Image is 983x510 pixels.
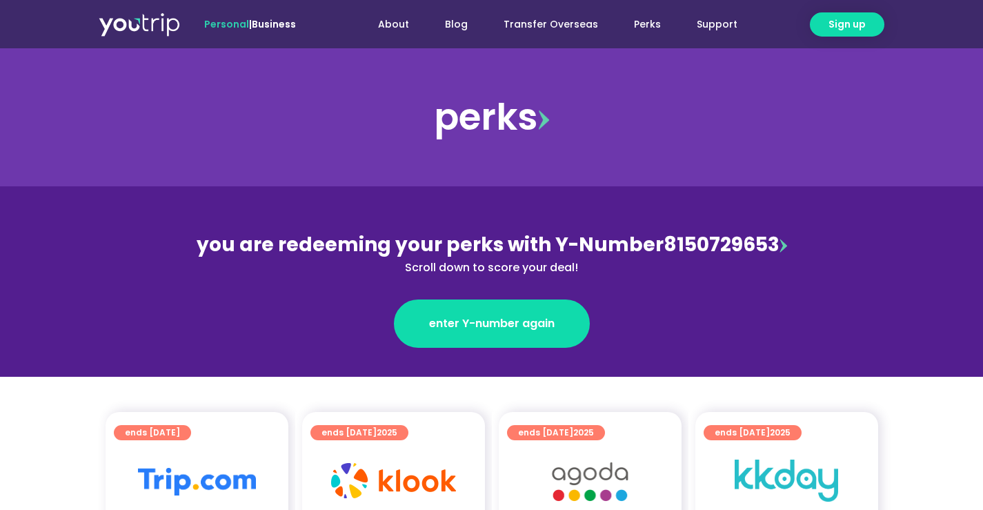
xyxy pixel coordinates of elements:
[507,425,605,440] a: ends [DATE]2025
[828,17,866,32] span: Sign up
[125,425,180,440] span: ends [DATE]
[192,259,791,276] div: Scroll down to score your deal!
[616,12,679,37] a: Perks
[360,12,427,37] a: About
[427,12,486,37] a: Blog
[192,231,791,276] div: 8150729653
[204,17,249,31] span: Personal
[197,231,664,258] span: you are redeeming your perks with Y-Number
[573,426,594,438] span: 2025
[321,425,397,440] span: ends [DATE]
[810,12,884,37] a: Sign up
[486,12,616,37] a: Transfer Overseas
[310,425,408,440] a: ends [DATE]2025
[770,426,791,438] span: 2025
[715,425,791,440] span: ends [DATE]
[518,425,594,440] span: ends [DATE]
[204,17,296,31] span: |
[377,426,397,438] span: 2025
[704,425,802,440] a: ends [DATE]2025
[679,12,755,37] a: Support
[394,300,590,348] a: enter Y-number again
[114,425,191,440] a: ends [DATE]
[252,17,296,31] a: Business
[333,12,755,37] nav: Menu
[429,315,555,332] span: enter Y-number again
